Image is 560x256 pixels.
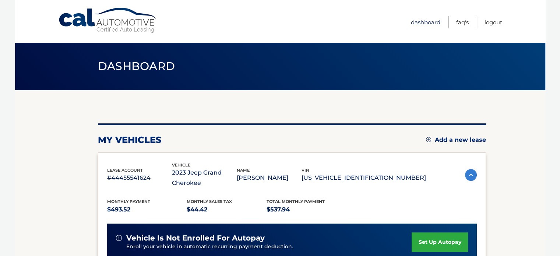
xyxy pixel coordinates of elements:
[412,232,468,252] a: set up autopay
[107,168,143,173] span: lease account
[187,199,232,204] span: Monthly sales Tax
[172,162,190,168] span: vehicle
[465,169,477,181] img: accordion-active.svg
[98,134,162,145] h2: my vehicles
[126,243,412,251] p: Enroll your vehicle in automatic recurring payment deduction.
[237,168,250,173] span: name
[107,204,187,215] p: $493.52
[456,16,469,28] a: FAQ's
[426,137,431,142] img: add.svg
[187,204,267,215] p: $44.42
[58,7,158,34] a: Cal Automotive
[126,234,265,243] span: vehicle is not enrolled for autopay
[302,168,309,173] span: vin
[107,173,172,183] p: #44455541624
[411,16,440,28] a: Dashboard
[116,235,122,241] img: alert-white.svg
[426,136,486,144] a: Add a new lease
[98,59,175,73] span: Dashboard
[107,199,150,204] span: Monthly Payment
[172,168,237,188] p: 2023 Jeep Grand Cherokee
[485,16,502,28] a: Logout
[237,173,302,183] p: [PERSON_NAME]
[267,204,346,215] p: $537.94
[302,173,426,183] p: [US_VEHICLE_IDENTIFICATION_NUMBER]
[267,199,325,204] span: Total Monthly Payment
